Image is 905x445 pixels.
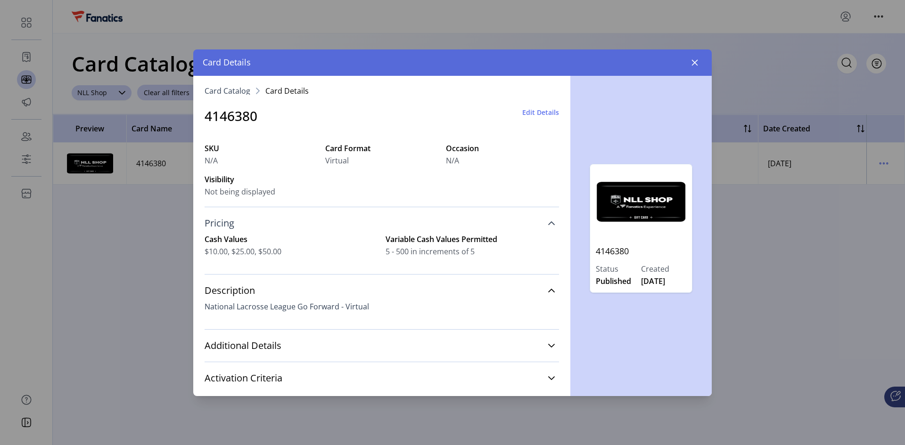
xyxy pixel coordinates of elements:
label: Occasion [446,143,559,154]
p: 4146380 [596,239,686,263]
span: Not being displayed [205,186,275,197]
span: Description [205,286,255,295]
a: Card Catalog [205,87,250,95]
span: N/A [446,155,459,166]
div: National Lacrosse League Go Forward - Virtual [205,301,559,312]
label: Variable Cash Values Permitted [386,234,559,245]
div: Pricing [205,234,559,268]
span: Virtual [325,155,349,166]
div: Description [205,301,559,324]
span: 5 - 500 in increments of 5 [386,246,559,257]
span: Activation Criteria [205,373,282,383]
span: Card Details [203,56,251,69]
a: Description [205,280,559,301]
a: Activation Criteria [205,368,559,388]
a: Pricing [205,213,559,234]
label: Cash Values [205,234,378,245]
h3: 4146380 [205,106,257,126]
label: Created [641,263,686,275]
label: Card Format [325,143,438,154]
span: Published [596,275,631,287]
span: $10.00, $25.00, $50.00 [205,246,281,257]
span: Additional Details [205,341,281,350]
span: [DATE] [641,275,665,287]
button: Edit Details [522,107,559,117]
label: Status [596,263,641,275]
span: Card Details [265,87,309,95]
label: SKU [205,143,318,154]
label: Visibility [205,174,318,185]
span: N/A [205,155,218,166]
a: Additional Details [205,335,559,356]
span: Pricing [205,218,234,228]
img: 4146380 [596,170,686,234]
